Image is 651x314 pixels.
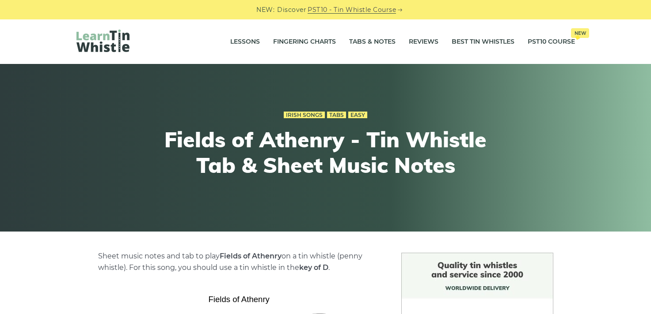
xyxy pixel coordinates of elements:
[76,30,129,52] img: LearnTinWhistle.com
[452,31,514,53] a: Best Tin Whistles
[273,31,336,53] a: Fingering Charts
[348,112,367,119] a: Easy
[299,263,328,272] strong: key of D
[528,31,575,53] a: PST10 CourseNew
[327,112,346,119] a: Tabs
[230,31,260,53] a: Lessons
[98,250,380,273] p: Sheet music notes and tab to play on a tin whistle (penny whistle). For this song, you should use...
[284,112,325,119] a: Irish Songs
[349,31,396,53] a: Tabs & Notes
[571,28,589,38] span: New
[220,252,282,260] strong: Fields of Athenry
[409,31,438,53] a: Reviews
[163,127,488,178] h1: Fields of Athenry - Tin Whistle Tab & Sheet Music Notes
